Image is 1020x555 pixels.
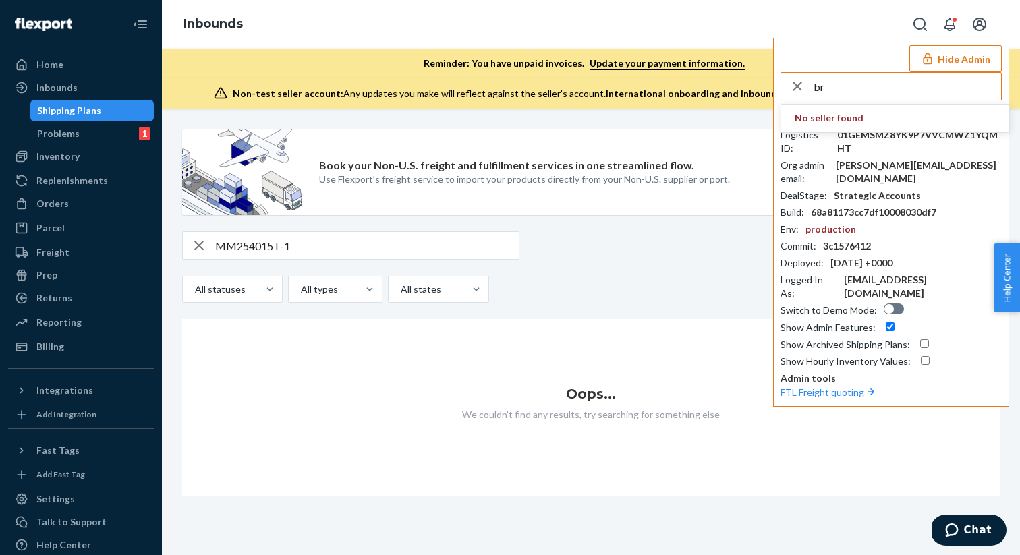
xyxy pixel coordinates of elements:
div: Prep [36,268,57,282]
button: Integrations [8,380,154,401]
div: Inventory [36,150,80,163]
a: Inventory [8,146,154,167]
a: FTL Freight quoting [781,386,878,398]
div: 01GEMSMZ8YK9P7VVCMWZ1YQMHT [837,128,1002,155]
div: Logged In As : [781,273,837,300]
a: Prep [8,264,154,286]
p: Use Flexport’s freight service to import your products directly from your Non-U.S. supplier or port. [319,173,730,186]
div: Fast Tags [36,444,80,457]
a: Inbounds [8,77,154,98]
a: Add Integration [8,407,154,423]
button: Open notifications [936,11,963,38]
div: [PERSON_NAME][EMAIL_ADDRESS][DOMAIN_NAME] [836,158,1002,185]
a: Orders [8,193,154,214]
div: production [805,223,856,236]
button: Open account menu [966,11,993,38]
div: Show Hourly Inventory Values : [781,355,911,368]
a: Reporting [8,312,154,333]
div: Reporting [36,316,82,329]
a: Returns [8,287,154,309]
div: Deployed : [781,256,824,270]
div: 1 [139,127,150,140]
a: Freight [8,241,154,263]
a: Problems1 [30,123,154,144]
a: Update your payment information. [590,57,745,70]
h1: Oops... [182,386,1000,401]
div: Show Archived Shipping Plans : [781,338,910,351]
a: Add Fast Tag [8,467,154,483]
div: Help Center [36,538,91,552]
a: Home [8,54,154,76]
div: Add Integration [36,409,96,420]
p: Reminder: You have unpaid invoices. [424,57,745,70]
div: [EMAIL_ADDRESS][DOMAIN_NAME] [844,273,1002,300]
span: International onboarding and inbounding may not work during impersonation. [606,88,955,99]
a: Parcel [8,217,154,239]
a: Inbounds [183,16,243,31]
div: Show Admin Features : [781,321,876,334]
p: We couldn't find any results, try searching for something else [182,408,1000,421]
div: Problems [37,127,80,140]
a: Billing [8,336,154,357]
div: Any updates you make will reflect against the seller's account. [233,87,955,100]
input: All statuses [194,283,195,296]
a: Replenishments [8,170,154,192]
input: All types [300,283,301,296]
button: Talk to Support [8,511,154,533]
iframe: Opens a widget where you can chat to one of our agents [932,515,1007,548]
div: Replenishments [36,174,108,187]
div: Home [36,58,63,71]
div: DealStage : [781,189,827,202]
div: Orders [36,197,69,210]
button: Help Center [994,243,1020,312]
span: Non-test seller account: [233,88,343,99]
button: Hide Admin [909,45,1002,72]
img: Flexport logo [15,18,72,31]
div: Integrations [36,384,93,397]
div: Shipping Plans [37,104,101,117]
div: Add Fast Tag [36,469,85,480]
button: Fast Tags [8,440,154,461]
p: Book your Non-U.S. freight and fulfillment services in one streamlined flow. [319,158,694,173]
div: Talk to Support [36,515,107,529]
input: Search or paste seller ID [814,73,1001,100]
div: Strategic Accounts [834,189,921,202]
button: Open Search Box [907,11,934,38]
ol: breadcrumbs [173,5,254,44]
div: Env : [781,223,799,236]
div: [DATE] +0000 [830,256,893,270]
div: Logistics ID : [781,128,830,155]
input: Search inbounds by name, destination, msku... [215,232,519,259]
div: Freight [36,245,69,259]
div: Parcel [36,221,65,235]
div: Returns [36,291,72,305]
div: Org admin email : [781,158,829,185]
div: Commit : [781,239,816,253]
div: 3c1576412 [823,239,871,253]
input: All states [399,283,401,296]
strong: No seller found [795,111,863,125]
div: Switch to Demo Mode : [781,303,877,317]
div: Build : [781,206,804,219]
button: Close Navigation [127,11,154,38]
div: Settings [36,492,75,506]
p: Admin tools [781,372,1002,385]
a: Shipping Plans [30,100,154,121]
div: Inbounds [36,81,78,94]
div: Billing [36,340,64,353]
a: Settings [8,488,154,510]
div: 68a81173cc7df10008030df7 [811,206,936,219]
